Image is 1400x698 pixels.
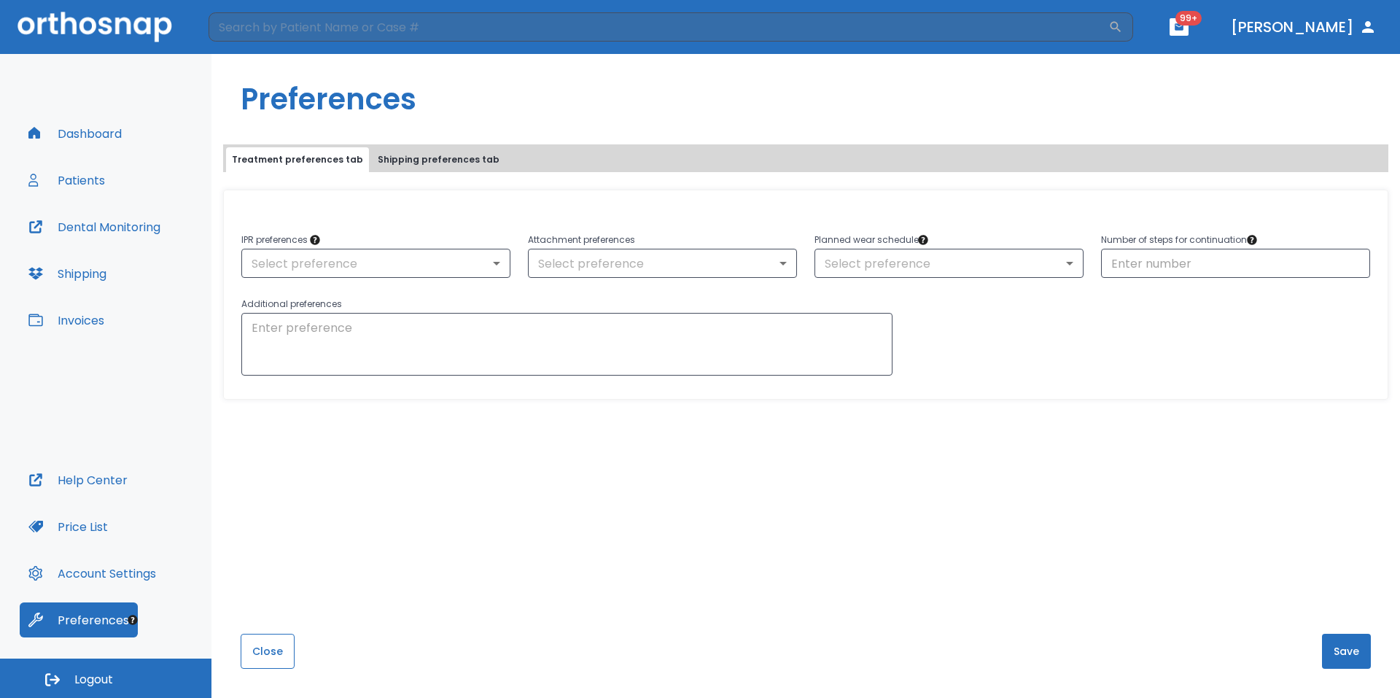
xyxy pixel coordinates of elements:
[241,77,1400,121] h1: Preferences
[17,12,172,42] img: Orthosnap
[814,249,1084,278] div: Select preference
[241,634,295,669] button: Close
[308,233,322,247] div: Tooltip anchor
[209,12,1108,42] input: Search by Patient Name or Case #
[528,249,797,278] div: Select preference
[74,672,113,688] span: Logout
[1175,11,1202,26] span: 99+
[917,233,930,247] div: Tooltip anchor
[1101,231,1370,249] p: Number of steps for continuation
[20,256,115,291] button: Shipping
[1225,14,1382,40] button: [PERSON_NAME]
[20,602,138,637] button: Preferences
[241,231,510,249] p: IPR preferences
[20,116,131,151] button: Dashboard
[1245,233,1259,247] div: Tooltip anchor
[1101,249,1370,278] input: Enter number
[241,249,510,278] div: Select preference
[1322,634,1371,669] button: Save
[20,209,169,244] button: Dental Monitoring
[20,303,113,338] button: Invoices
[20,509,117,544] button: Price List
[372,147,505,172] button: Shipping preferences tab
[226,147,369,172] button: Treatment preferences tab
[20,556,165,591] button: Account Settings
[126,613,139,627] div: Tooltip anchor
[814,231,1084,249] p: Planned wear schedule
[528,231,797,249] p: Attachment preferences
[20,462,136,497] button: Help Center
[20,163,114,198] button: Patients
[241,295,892,313] p: Additional preferences
[226,147,1385,172] div: tabs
